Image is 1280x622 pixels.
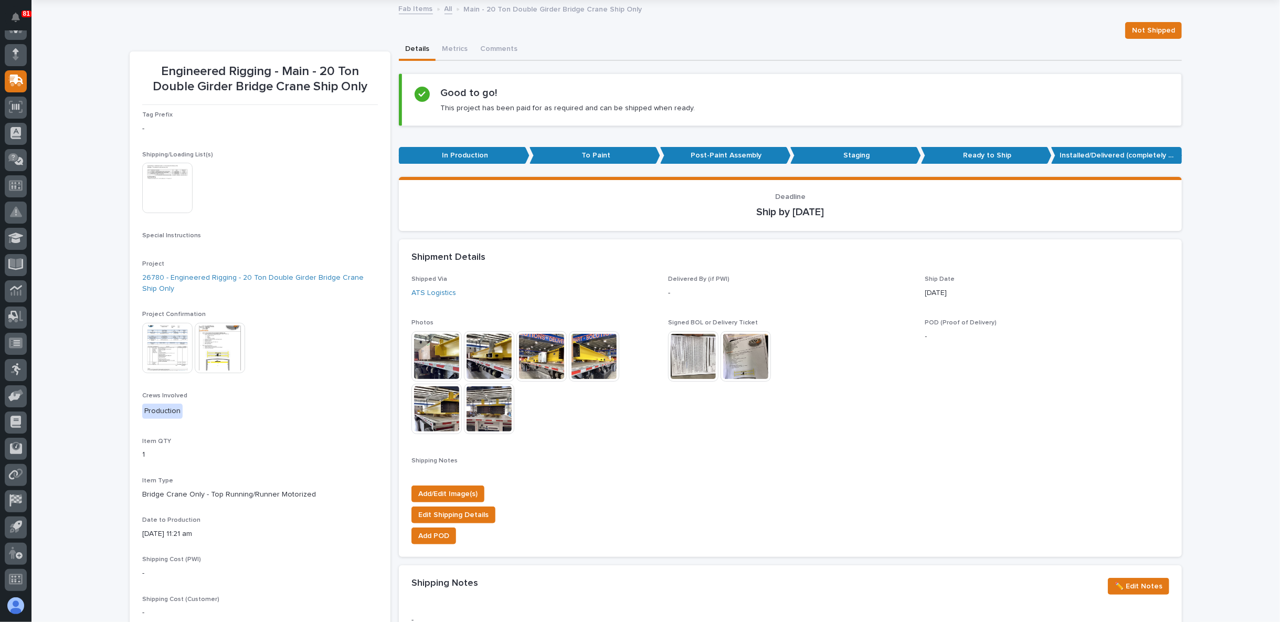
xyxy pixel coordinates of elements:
h2: Shipping Notes [411,578,478,589]
button: Add/Edit Image(s) [411,486,484,502]
h2: Shipment Details [411,252,485,263]
span: Deadline [775,193,806,201]
a: 26780 - Engineered Rigging - 20 Ton Double Girder Bridge Crane Ship Only [142,272,378,294]
button: Details [399,39,436,61]
p: - [925,331,1169,342]
button: Notifications [5,6,27,28]
span: Item QTY [142,438,171,445]
span: ✏️ Edit Notes [1115,580,1162,593]
button: Metrics [436,39,474,61]
p: To Paint [530,147,660,164]
span: Add POD [418,530,449,542]
button: ✏️ Edit Notes [1108,578,1169,595]
p: Post-Paint Assembly [660,147,791,164]
div: Production [142,404,183,419]
span: Add/Edit Image(s) [418,488,478,500]
button: Comments [474,39,524,61]
h2: Good to go! [440,87,497,99]
span: Shipping/Loading List(s) [142,152,213,158]
p: Main - 20 Ton Double Girder Bridge Crane Ship Only [464,3,642,14]
button: Edit Shipping Details [411,507,495,523]
p: - [142,123,378,134]
span: Tag Prefix [142,112,173,118]
span: POD (Proof of Delivery) [925,320,997,326]
div: Notifications81 [13,13,27,29]
span: Shipping Cost (Customer) [142,596,219,603]
span: Signed BOL or Delivery Ticket [668,320,758,326]
span: Shipping Notes [411,458,458,464]
p: Installed/Delivered (completely done) [1051,147,1182,164]
span: Crews Involved [142,393,187,399]
a: Fab Items [399,2,433,14]
span: Ship Date [925,276,955,282]
p: [DATE] 11:21 am [142,529,378,540]
p: Ship by [DATE] [411,206,1169,218]
p: [DATE] [925,288,1169,299]
p: Staging [790,147,921,164]
span: Edit Shipping Details [418,509,489,521]
span: Date to Production [142,517,200,523]
p: This project has been paid for as required and can be shipped when ready. [440,103,695,113]
span: Shipped Via [411,276,447,282]
p: - [668,288,912,299]
span: Delivered By (if PWI) [668,276,729,282]
a: ATS Logistics [411,288,456,299]
span: Photos [411,320,433,326]
p: Ready to Ship [921,147,1052,164]
p: In Production [399,147,530,164]
p: 1 [142,449,378,460]
span: Project [142,261,164,267]
p: Engineered Rigging - Main - 20 Ton Double Girder Bridge Crane Ship Only [142,64,378,94]
p: Bridge Crane Only - Top Running/Runner Motorized [142,489,378,500]
a: All [445,2,452,14]
p: 81 [23,10,30,17]
button: users-avatar [5,595,27,617]
button: Not Shipped [1125,22,1182,39]
span: Shipping Cost (PWI) [142,556,201,563]
span: Item Type [142,478,173,484]
p: - [142,607,378,618]
p: - [142,568,378,579]
span: Project Confirmation [142,311,206,318]
span: Not Shipped [1132,24,1175,37]
button: Add POD [411,528,456,544]
span: Special Instructions [142,233,201,239]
